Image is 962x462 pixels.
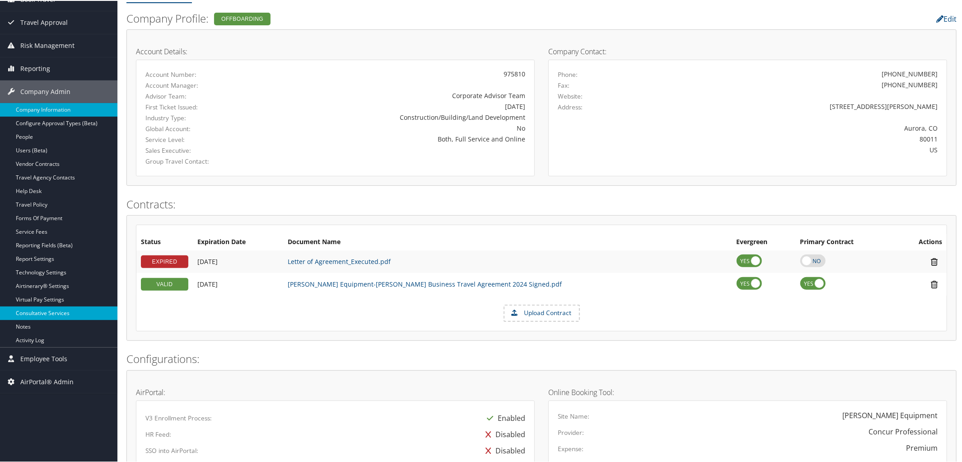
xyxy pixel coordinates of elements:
span: Risk Management [20,33,75,56]
label: Address: [558,102,583,111]
th: Document Name [283,233,732,250]
h2: Contracts: [126,196,957,211]
div: Add/Edit Date [197,279,279,288]
h2: Company Profile: [126,10,675,25]
label: Group Travel Contact: [145,156,263,165]
h4: Online Booking Tool: [548,388,947,395]
div: Disabled [481,442,525,458]
span: Employee Tools [20,347,67,369]
label: SSO into AirPortal: [145,445,198,454]
h4: Account Details: [136,47,535,54]
label: V3 Enrollment Process: [145,413,212,422]
div: EXPIRED [141,255,188,267]
div: Offboarding [214,12,271,24]
label: Service Level: [145,134,263,143]
a: Edit [936,13,957,23]
div: Disabled [481,425,525,442]
div: [PERSON_NAME] Equipment [842,409,938,420]
span: Reporting [20,57,50,79]
div: [PHONE_NUMBER] [882,79,938,89]
h4: AirPortal: [136,388,535,395]
span: [DATE] [197,256,218,265]
span: Travel Approval [20,10,68,33]
span: [DATE] [197,279,218,288]
div: Construction/Building/Land Development [276,112,525,121]
a: Letter of Agreement_Executed.pdf [288,256,391,265]
div: US [656,144,938,154]
label: Account Number: [145,69,263,78]
div: [DATE] [276,101,525,110]
label: Expense: [558,443,584,453]
th: Status [136,233,193,250]
i: Remove Contract [926,256,942,266]
th: Actions [895,233,947,250]
div: Add/Edit Date [197,257,279,265]
div: VALID [141,277,188,290]
div: [STREET_ADDRESS][PERSON_NAME] [656,101,938,110]
th: Expiration Date [193,233,283,250]
label: Upload Contract [504,305,579,320]
div: Concur Professional [869,425,938,436]
th: Primary Contract [796,233,895,250]
div: Enabled [482,409,525,425]
h2: Configurations: [126,350,957,366]
label: HR Feed: [145,429,171,438]
div: 80011 [656,133,938,143]
div: 975810 [276,68,525,78]
h4: Company Contact: [548,47,947,54]
label: Phone: [558,69,578,78]
a: [PERSON_NAME] Equipment-[PERSON_NAME] Business Travel Agreement 2024 Signed.pdf [288,279,562,288]
div: Aurora, CO [656,123,938,132]
label: Account Manager: [145,80,263,89]
div: Corporate Advisor Team [276,90,525,99]
label: Provider: [558,427,584,436]
label: Sales Executive: [145,145,263,154]
label: Website: [558,91,583,100]
label: Advisor Team: [145,91,263,100]
div: Both, Full Service and Online [276,133,525,143]
div: Premium [906,442,938,453]
label: Industry Type: [145,113,263,122]
th: Evergreen [732,233,796,250]
div: [PHONE_NUMBER] [882,68,938,78]
span: Company Admin [20,80,70,102]
label: Site Name: [558,411,589,420]
div: No [276,123,525,132]
span: AirPortal® Admin [20,370,74,392]
label: Global Account: [145,123,263,132]
i: Remove Contract [926,279,942,288]
label: First Ticket Issued: [145,102,263,111]
label: Fax: [558,80,570,89]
